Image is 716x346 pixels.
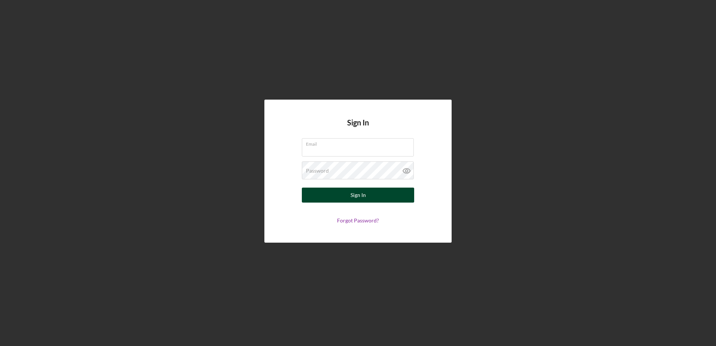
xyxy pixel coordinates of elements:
div: Sign In [351,188,366,203]
a: Forgot Password? [337,217,379,224]
label: Password [306,168,329,174]
label: Email [306,139,414,147]
h4: Sign In [347,118,369,138]
button: Sign In [302,188,414,203]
